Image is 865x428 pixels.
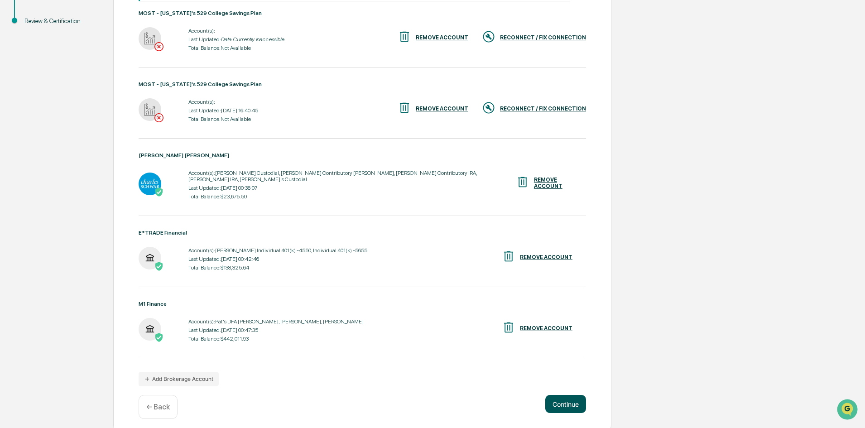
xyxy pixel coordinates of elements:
[66,115,73,122] div: 🗄️
[188,256,367,262] div: Last Updated: [DATE] 00:42:46
[516,175,529,189] img: REMOVE ACCOUNT
[9,19,165,34] p: How can we help?
[188,185,516,191] div: Last Updated: [DATE] 00:36:07
[154,113,163,122] img: Inactive
[154,42,163,51] img: Inactive
[188,193,516,200] div: Total Balance: $23,675.50
[221,36,284,43] i: Data Currently Inaccessible
[139,98,161,121] img: MOST - Missouri's 529 College Savings Plan - Inactive
[139,372,219,386] button: Add Brokerage Account
[9,69,25,86] img: 1746055101610-c473b297-6a78-478c-a979-82029cc54cd1
[62,111,116,127] a: 🗄️Attestations
[188,107,258,114] div: Last Updated: [DATE] 16:40:45
[18,114,58,123] span: Preclearance
[482,101,495,115] img: RECONNECT / FIX CONNECTION
[502,250,515,263] img: REMOVE ACCOUNT
[24,16,99,26] div: Review & Certification
[500,34,586,41] div: RECONNECT / FIX CONNECTION
[18,131,57,140] span: Data Lookup
[139,27,161,50] img: MOST - Missouri's 529 College Savings Plan - Inactive
[188,336,364,342] div: Total Balance: $442,011.93
[398,30,411,43] img: REMOVE ACCOUNT
[5,111,62,127] a: 🖐️Preclearance
[188,170,516,183] div: Account(s): [PERSON_NAME] Custodial, [PERSON_NAME] Contributory [PERSON_NAME], [PERSON_NAME] Cont...
[90,154,110,160] span: Pylon
[188,28,284,34] div: Account(s):
[31,78,115,86] div: We're available if you need us!
[188,45,284,51] div: Total Balance: Not Available
[139,318,161,341] img: M1 Finance - Active
[545,395,586,413] button: Continue
[836,398,860,423] iframe: Open customer support
[188,327,364,333] div: Last Updated: [DATE] 00:47:35
[188,318,364,325] div: Account(s): Pat's DFA [PERSON_NAME], [PERSON_NAME], [PERSON_NAME]
[139,10,586,16] div: MOST - [US_STATE]'s 529 College Savings Plan
[500,106,586,112] div: RECONNECT / FIX CONNECTION
[64,153,110,160] a: Powered byPylon
[502,321,515,334] img: REMOVE ACCOUNT
[139,81,586,87] div: MOST - [US_STATE]'s 529 College Savings Plan
[5,128,61,144] a: 🔎Data Lookup
[139,152,586,159] div: [PERSON_NAME] [PERSON_NAME]
[534,177,572,189] div: REMOVE ACCOUNT
[139,173,161,195] img: Charles Schwab - Active
[154,188,163,197] img: Active
[188,264,367,271] div: Total Balance: $138,325.64
[9,132,16,139] div: 🔎
[31,69,149,78] div: Start new chat
[416,34,468,41] div: REMOVE ACCOUNT
[188,99,258,105] div: Account(s):
[146,403,170,411] p: ← Back
[520,254,572,260] div: REMOVE ACCOUNT
[154,72,165,83] button: Start new chat
[139,247,161,269] img: E*TRADE Financial - Active
[139,301,586,307] div: M1 Finance
[139,230,586,236] div: E*TRADE Financial
[154,262,163,271] img: Active
[416,106,468,112] div: REMOVE ACCOUNT
[482,30,495,43] img: RECONNECT / FIX CONNECTION
[154,333,163,342] img: Active
[520,325,572,332] div: REMOVE ACCOUNT
[398,101,411,115] img: REMOVE ACCOUNT
[75,114,112,123] span: Attestations
[188,36,284,43] div: Last Updated:
[188,116,258,122] div: Total Balance: Not Available
[9,115,16,122] div: 🖐️
[188,247,367,254] div: Account(s): [PERSON_NAME] Individual 401(k) -4550, Individual 401(k) -5655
